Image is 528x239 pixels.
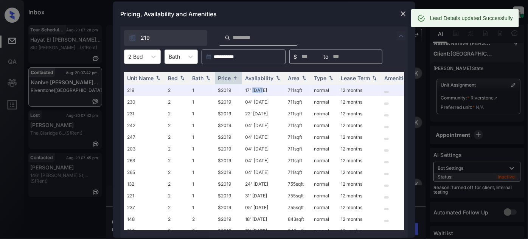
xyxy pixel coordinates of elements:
[168,205,171,210] font: 2
[154,75,162,81] img: sorting
[192,134,194,140] font: 1
[168,123,171,128] font: 2
[296,193,304,199] font: sqft
[124,143,165,155] td: 203
[127,75,154,81] div: Unit Name
[288,228,296,234] font: 843
[430,11,513,25] div: Lead Details updated Successfully
[341,205,345,210] font: 12
[192,111,194,116] font: 1
[288,193,296,199] font: 755
[346,228,362,234] font: months
[218,193,231,199] font: $2019
[245,75,273,81] div: Availability
[294,123,302,128] font: sqft
[294,146,302,152] font: sqft
[192,75,203,81] div: Bath
[124,155,165,166] td: 263
[218,75,231,81] div: Price
[124,166,165,178] td: 265
[168,216,171,222] font: 2
[218,205,231,210] font: $2019
[341,216,345,222] font: 12
[242,190,285,202] td: 31' [DATE]
[314,146,329,152] font: normal
[245,134,269,140] font: 04' [DATE]
[168,169,171,175] font: 2
[242,119,285,131] td: 04' [DATE]
[399,10,407,17] img: close
[314,111,329,116] font: normal
[124,190,165,202] td: 221
[242,202,285,213] td: 05' [DATE]
[341,99,345,105] font: 12
[242,143,285,155] td: 04' [DATE]
[285,84,311,96] td: 711 sqft
[274,75,282,81] img: sorting
[218,111,231,116] font: $2019
[346,193,362,199] font: months
[192,158,194,163] font: 1
[285,213,311,225] td: 843 sqft
[371,75,378,81] img: sorting
[113,2,415,26] div: Pricing, Availability and Amenities
[314,169,329,175] font: normal
[314,158,329,163] font: normal
[285,178,311,190] td: 755 sqft
[189,84,215,96] td: 1
[242,108,285,119] td: 22' [DATE]
[288,75,300,81] div: Area
[242,84,285,96] td: 17' [DATE]
[168,181,171,187] font: 2
[168,75,178,81] div: Bed
[141,34,150,42] span: 219
[294,134,302,140] font: sqft
[341,134,345,140] font: 12
[192,169,194,175] font: 1
[192,205,194,210] font: 1
[341,146,345,152] font: 12
[341,193,345,199] font: 12
[288,123,294,128] font: 711
[245,158,269,163] font: 04' [DATE]
[245,169,269,175] font: 04' [DATE]
[314,134,329,140] font: normal
[218,99,231,105] font: $2019
[314,181,329,187] font: normal
[346,111,362,116] font: months
[192,146,194,152] font: 1
[323,53,328,61] span: to
[327,75,335,81] img: sorting
[192,181,194,187] font: 1
[124,178,165,190] td: 132
[168,134,171,140] font: 2
[168,158,171,163] font: 2
[218,181,231,187] font: $2019
[218,146,231,152] font: $2019
[294,53,297,61] span: $
[294,169,302,175] font: sqft
[225,34,230,41] img: icon-zuma
[341,123,345,128] font: 12
[346,134,362,140] font: months
[124,225,165,237] td: 106
[218,228,231,234] font: $2019
[346,123,362,128] font: months
[168,193,171,199] font: 2
[288,134,294,140] font: 711
[314,193,329,199] font: normal
[300,75,308,81] img: sorting
[218,216,231,222] font: $2019
[384,75,410,81] div: Amenities
[341,169,345,175] font: 12
[338,84,381,96] td: 12 months
[129,34,136,42] img: icon-zuma
[192,216,195,222] font: 2
[168,228,171,234] font: 2
[346,205,362,210] font: months
[218,169,231,175] font: $2019
[192,123,194,128] font: 1
[124,108,165,119] td: 231
[296,205,304,210] font: sqft
[124,213,165,225] td: 148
